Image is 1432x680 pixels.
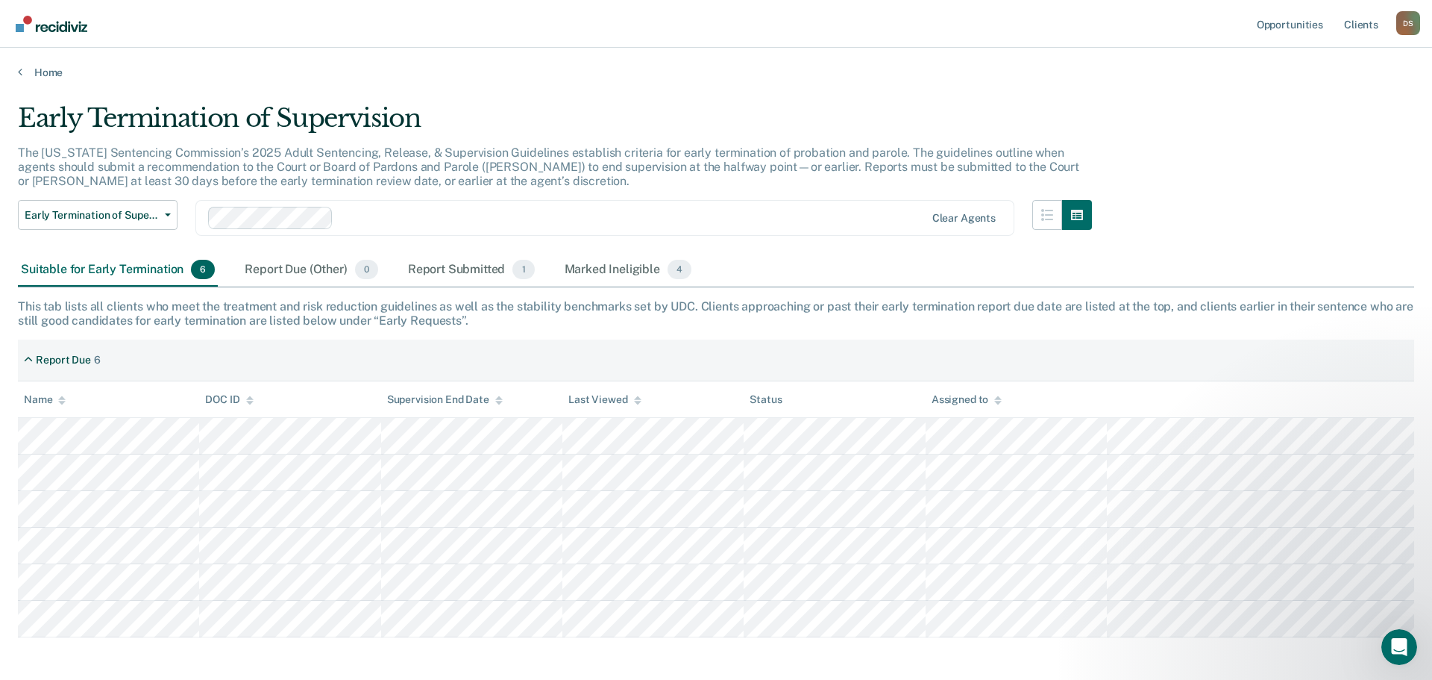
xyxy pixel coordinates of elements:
span: 0 [355,260,378,279]
p: The [US_STATE] Sentencing Commission’s 2025 Adult Sentencing, Release, & Supervision Guidelines e... [18,146,1079,188]
div: Report Due (Other)0 [242,254,380,287]
img: Recidiviz [16,16,87,32]
div: 6 [94,354,101,366]
div: Last Viewed [568,393,641,406]
div: Marked Ineligible4 [562,254,695,287]
div: Status [750,393,782,406]
div: Name [24,393,66,406]
div: Early Termination of Supervision [18,103,1092,146]
a: Home [18,66,1414,79]
div: Report Submitted1 [405,254,538,287]
span: 1 [512,260,534,279]
span: 6 [191,260,215,279]
div: Suitable for Early Termination6 [18,254,218,287]
div: Supervision End Date [387,393,503,406]
div: DOC ID [205,393,253,406]
button: Early Termination of Supervision [18,200,178,230]
div: This tab lists all clients who meet the treatment and risk reduction guidelines as well as the st... [18,299,1414,328]
button: Profile dropdown button [1396,11,1420,35]
span: 4 [668,260,691,279]
div: Clear agents [932,212,996,225]
iframe: Intercom live chat [1381,629,1417,665]
div: Report Due [36,354,91,366]
span: Early Termination of Supervision [25,209,159,222]
div: D S [1396,11,1420,35]
div: Report Due6 [18,348,107,372]
div: Assigned to [932,393,1002,406]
